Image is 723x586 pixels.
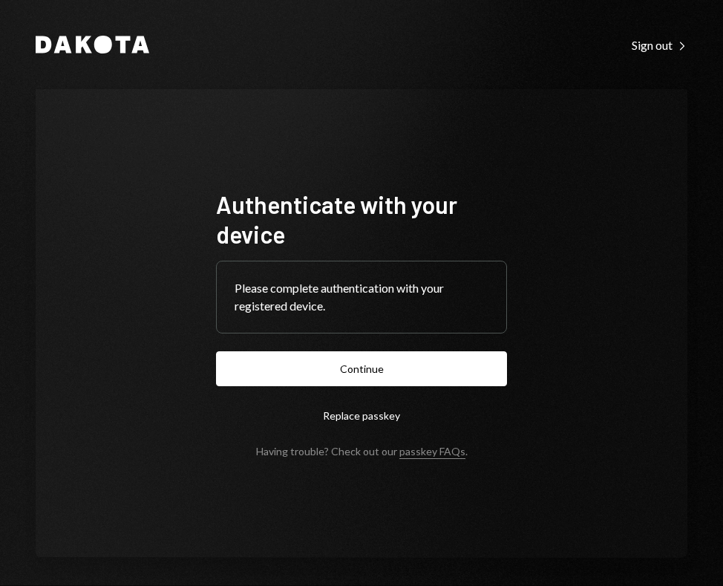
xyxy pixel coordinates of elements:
[216,189,507,249] h1: Authenticate with your device
[256,445,468,458] div: Having trouble? Check out our .
[632,38,687,53] div: Sign out
[632,36,687,53] a: Sign out
[216,351,507,386] button: Continue
[235,279,488,315] div: Please complete authentication with your registered device.
[399,445,465,459] a: passkey FAQs
[216,398,507,433] button: Replace passkey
